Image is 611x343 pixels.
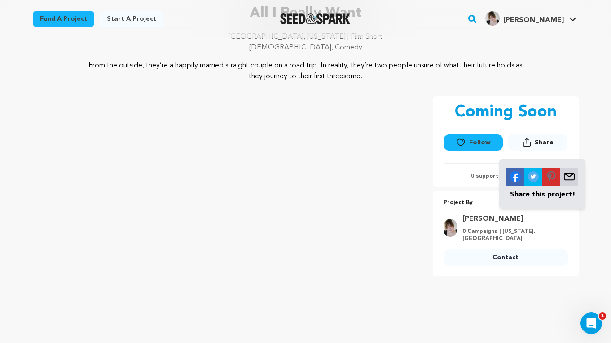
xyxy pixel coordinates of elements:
[485,11,564,26] div: Katya K.'s Profile
[599,312,606,320] span: 1
[33,11,94,27] a: Fund a project
[33,42,579,53] p: [DEMOGRAPHIC_DATA], Comedy
[485,11,500,26] img: d1c5c6e43098ef0c.jpg
[444,134,503,151] button: Follow
[542,168,560,186] img: Seed&Spark Pinterest Icon
[560,168,578,186] img: Seed&Spark Envelope Icon
[580,312,602,334] iframe: Intercom live chat
[508,134,567,151] button: Share
[503,17,564,24] span: [PERSON_NAME]
[100,11,163,27] a: Start a project
[444,219,457,237] img: d1c5c6e43098ef0c.jpg
[444,249,568,266] a: Contact
[444,173,568,180] p: 0 supporters | followers
[524,168,542,186] img: Seed&Spark Twitter Icon
[462,214,563,224] a: Goto Katya Kaminsky profile
[455,103,557,121] p: Coming Soon
[484,9,578,28] span: Katya K.'s Profile
[508,134,567,154] span: Share
[506,168,524,186] img: Seed&Spark Facebook Icon
[484,9,578,26] a: Katya K.'s Profile
[444,198,568,208] p: Project By
[87,60,524,82] p: From the outside, they’re a happily married straight couple on a road trip. In reality, they’re t...
[535,138,554,147] span: Share
[506,189,578,200] p: Share this project!
[280,13,351,24] a: Seed&Spark Homepage
[280,13,351,24] img: Seed&Spark Logo Dark Mode
[462,228,563,242] p: 0 Campaigns | [US_STATE], [GEOGRAPHIC_DATA]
